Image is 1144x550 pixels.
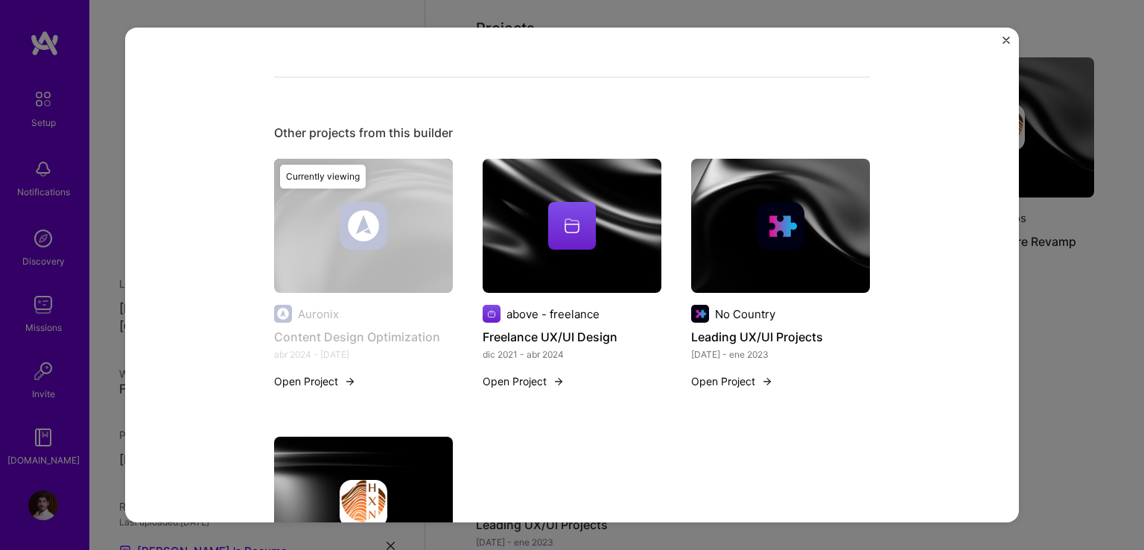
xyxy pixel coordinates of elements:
[274,373,356,389] button: Open Project
[274,159,453,293] img: cover
[715,306,775,322] div: No Country
[344,376,356,388] img: arrow-right
[483,159,661,293] img: cover
[757,202,804,250] img: Company logo
[691,159,870,293] img: cover
[483,305,500,323] img: Company logo
[761,376,773,388] img: arrow-right
[691,347,870,362] div: [DATE] - ene 2023
[691,305,709,323] img: Company logo
[553,376,565,388] img: arrow-right
[483,327,661,347] h4: Freelance UX/UI Design
[274,125,870,141] div: Other projects from this builder
[483,373,565,389] button: Open Project
[280,165,366,189] div: Currently viewing
[340,480,387,528] img: Company logo
[691,373,773,389] button: Open Project
[483,347,661,362] div: dic 2021 - abr 2024
[1002,37,1010,52] button: Close
[691,327,870,347] h4: Leading UX/UI Projects
[506,306,600,322] div: above - freelance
